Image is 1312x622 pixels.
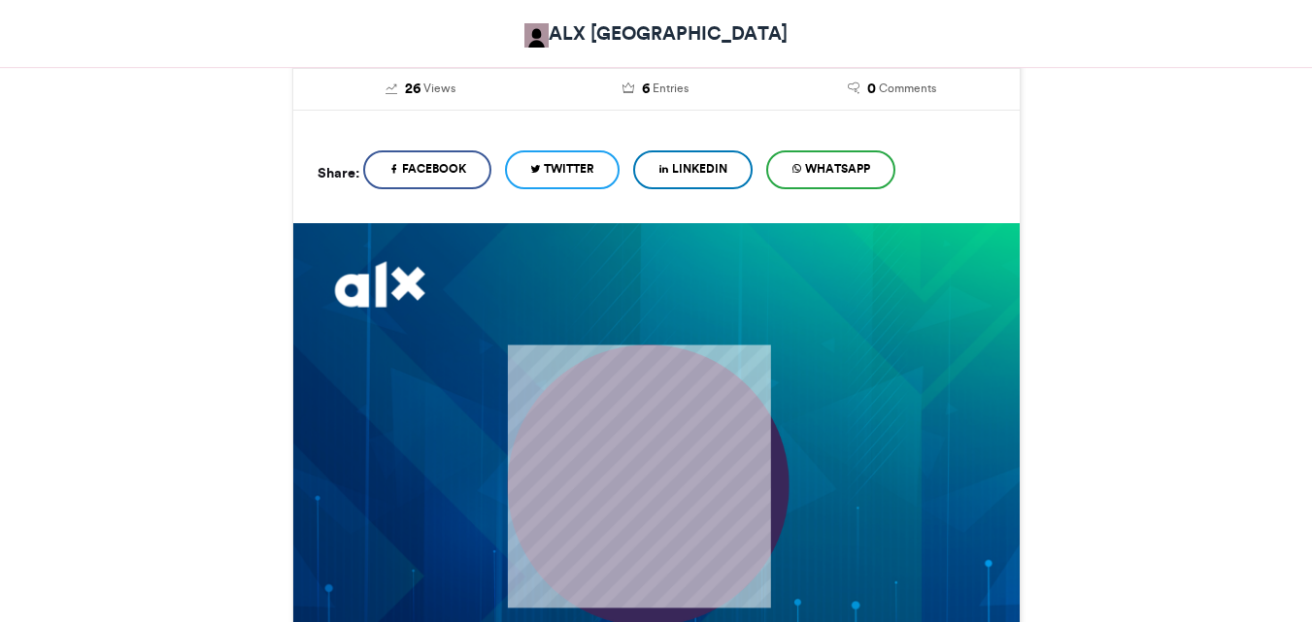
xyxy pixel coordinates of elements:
span: Entries [653,80,689,97]
span: Facebook [402,160,466,178]
span: 0 [867,79,876,100]
img: ALX Africa [524,23,549,48]
span: 6 [642,79,650,100]
a: WhatsApp [766,150,895,189]
a: 6 Entries [553,79,759,100]
a: LinkedIn [633,150,753,189]
a: 26 Views [318,79,524,100]
a: ALX [GEOGRAPHIC_DATA] [524,19,788,48]
a: Twitter [505,150,620,189]
span: 26 [405,79,421,100]
span: WhatsApp [805,160,870,178]
a: 0 Comments [789,79,995,100]
a: Facebook [363,150,491,189]
span: Views [423,80,455,97]
span: Twitter [544,160,594,178]
h5: Share: [318,160,359,185]
span: Comments [879,80,936,97]
span: LinkedIn [672,160,727,178]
